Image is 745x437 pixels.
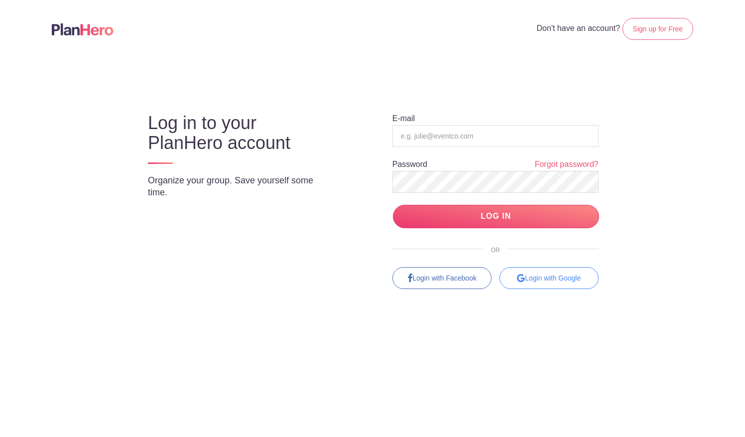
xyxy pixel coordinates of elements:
[392,267,492,289] a: Login with Facebook
[483,247,508,254] span: OR
[622,18,693,40] a: Sign up for Free
[535,159,599,170] a: Forgot password?
[148,113,335,153] h3: Log in to your PlanHero account
[393,205,599,228] input: LOG IN
[392,115,415,123] label: E-mail
[392,125,599,147] input: e.g. julie@eventco.com
[392,160,427,168] label: Password
[52,23,114,35] img: Logo main planhero
[499,267,599,289] div: Login with Google
[148,174,335,198] p: Organize your group. Save yourself some time.
[537,24,621,32] span: Don't have an account?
